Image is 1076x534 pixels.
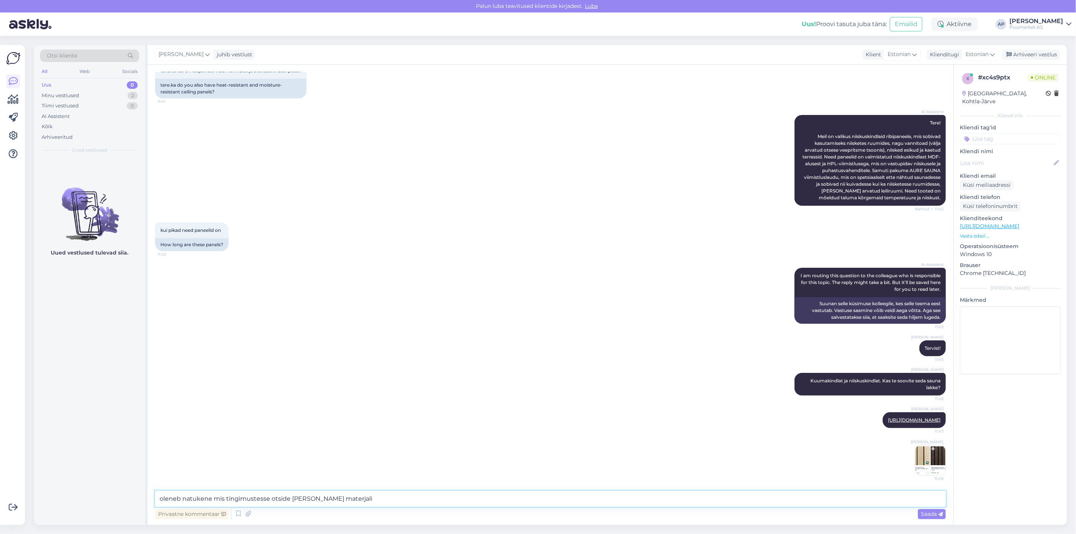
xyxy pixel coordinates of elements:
div: Tiimi vestlused [42,102,79,110]
p: Brauser [960,261,1061,269]
input: Lisa nimi [960,159,1052,167]
img: No chats [34,174,145,242]
div: Küsi meiliaadressi [960,180,1014,190]
span: 11:43 [915,324,944,330]
p: Uued vestlused tulevad siia. [51,249,129,257]
span: [PERSON_NAME] [159,50,204,59]
span: x [966,76,969,81]
span: 11:42 [157,251,186,257]
div: tere.ka do you also have heat-resistant and moisture-resistant ceiling panels? [155,79,306,98]
b: Uus! [802,20,816,28]
div: Klienditugi [927,51,959,59]
a: [URL][DOMAIN_NAME] [888,417,941,423]
div: juhib vestlust [214,51,252,59]
div: Web [78,67,92,76]
div: Klient [863,51,881,59]
span: 11:48 [915,476,943,481]
p: Klienditeekond [960,214,1061,222]
div: How long are these panels? [155,238,229,251]
div: # xc4s9ptx [978,73,1028,82]
input: Lisa tag [960,133,1061,144]
div: Uus [42,81,51,89]
div: [PERSON_NAME] [960,285,1061,292]
div: Küsi telefoninumbrit [960,201,1021,211]
span: kui pikad need paneelid on [160,227,221,233]
div: Socials [121,67,139,76]
span: 11:43 [915,357,944,362]
span: 11:47 [915,428,944,434]
span: [PERSON_NAME] [911,334,944,340]
div: [GEOGRAPHIC_DATA], Kohtla-Järve [962,90,1046,106]
span: AI Assistent [915,109,944,115]
p: Kliendi tag'id [960,124,1061,132]
p: Märkmed [960,296,1061,304]
div: AP [996,19,1006,29]
div: [PERSON_NAME] [1009,18,1063,24]
span: Online [1028,73,1059,82]
span: Tervist! [925,345,941,351]
div: 0 [127,102,138,110]
span: Estonian [888,50,911,59]
span: 11:45 [915,396,944,402]
div: Proovi tasuta juba täna: [802,20,887,29]
span: Saada [921,511,943,517]
span: Nähtud ✓ 11:42 [915,206,944,212]
span: Uued vestlused [72,147,107,154]
span: Luba [583,3,600,9]
div: Kõik [42,123,53,130]
button: Emailid [890,17,922,31]
span: [PERSON_NAME] [911,367,944,373]
div: Suunan selle küsimuse kolleegile, kes selle teema eest vastutab. Vastuse saamine võib veidi aega ... [795,297,946,324]
div: Puumarket AS [1009,24,1063,30]
div: 0 [127,81,138,89]
div: Aktiivne [931,17,978,31]
div: Minu vestlused [42,92,79,99]
p: Windows 10 [960,250,1061,258]
p: Operatsioonisüsteem [960,242,1061,250]
p: Kliendi nimi [960,147,1061,155]
span: [PERSON_NAME] [911,439,943,445]
span: Kuumakindlat ja niiskuskindlat. Kas te soovite seda sauna lakke? [810,378,942,390]
div: Privaatne kommentaar [155,509,229,519]
div: Arhiveeri vestlus [1002,50,1060,60]
p: Chrome [TECHNICAL_ID] [960,269,1061,277]
div: 2 [128,92,138,99]
div: Arhiveeritud [42,133,73,141]
span: AI Assistent [915,262,944,267]
div: AI Assistent [42,113,70,120]
span: 11:41 [157,99,186,104]
a: [URL][DOMAIN_NAME] [960,223,1019,230]
a: [PERSON_NAME]Puumarket AS [1009,18,1071,30]
img: Askly Logo [6,51,20,65]
div: All [40,67,49,76]
p: Kliendi telefon [960,193,1061,201]
span: Otsi kliente [47,52,77,60]
p: Vaata edasi ... [960,233,1061,239]
p: Kliendi email [960,172,1061,180]
span: I am routing this question to the colleague who is responsible for this topic. The reply might ta... [801,273,942,292]
span: [PERSON_NAME] [911,406,944,412]
span: Estonian [966,50,989,59]
textarea: oleneb natukene mis tingimustesse otside [PERSON_NAME] materjali [155,491,946,507]
img: Attachment [915,445,945,475]
div: Kliendi info [960,112,1061,119]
